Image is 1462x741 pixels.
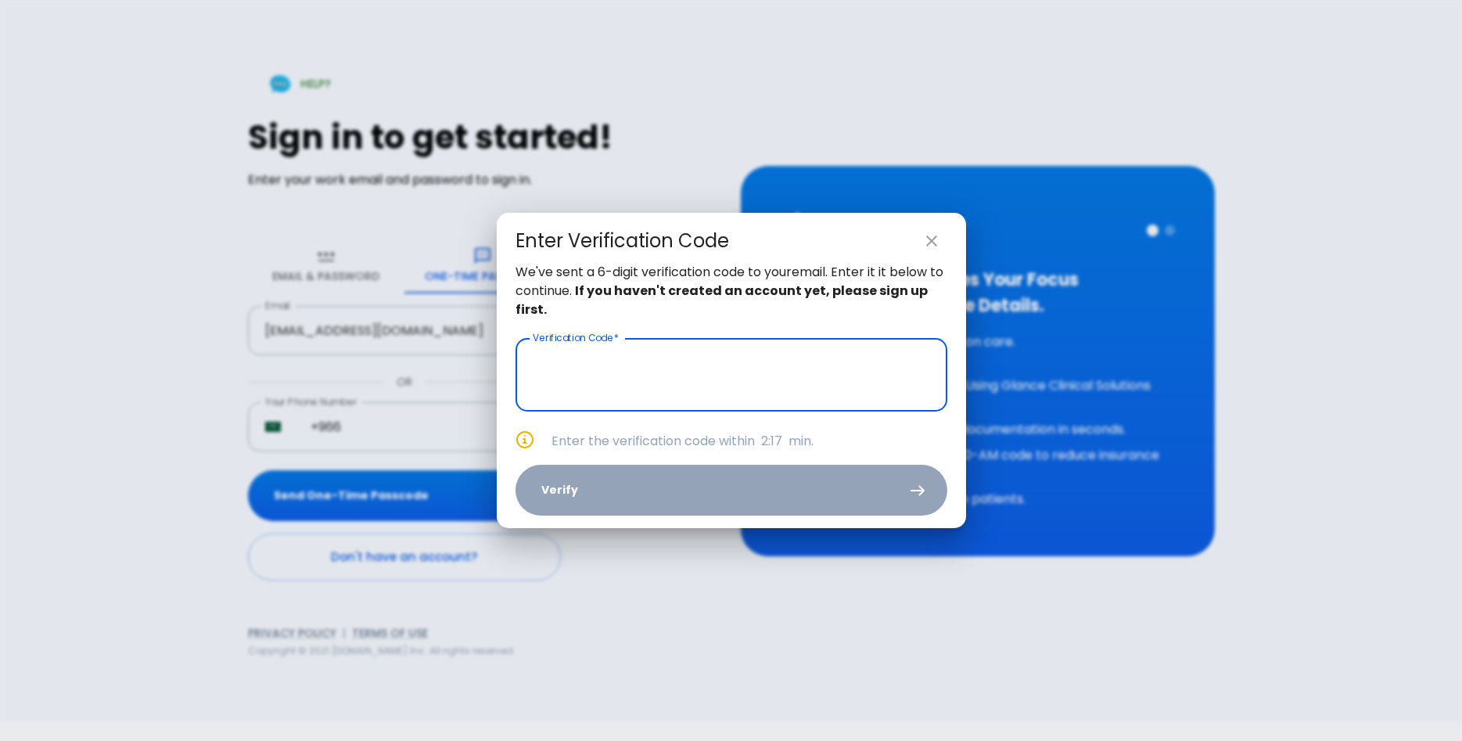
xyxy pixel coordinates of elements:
[551,432,947,451] p: Enter the verification code within min.
[515,263,947,319] p: We've sent a 6-digit verification code to your email . Enter it it below to continue.
[916,225,947,257] button: close
[515,228,729,254] div: Enter Verification Code
[761,432,782,450] span: 2:17
[515,282,928,318] strong: If you haven't created an account yet, please sign up first.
